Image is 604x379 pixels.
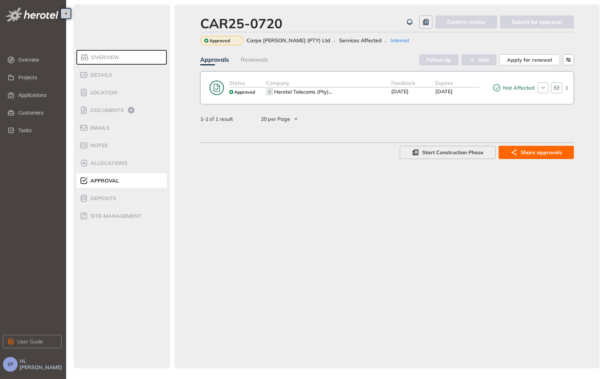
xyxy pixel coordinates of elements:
[18,88,56,102] span: Applications
[274,89,329,95] span: Herotel Telecoms (Pty)
[88,178,119,184] span: Approval
[200,116,208,122] strong: 1 - 1
[241,55,268,64] div: Renewals
[89,54,119,61] span: Overview
[188,115,245,123] div: of
[247,37,330,44] span: Carpe [PERSON_NAME] (PTY) Ltd
[19,358,63,371] span: Hi, [PERSON_NAME]
[329,89,332,95] span: ...
[200,55,229,64] div: Approvals
[3,335,62,348] button: User Guide
[339,37,382,44] span: Services Affected
[18,53,56,67] span: Overview
[88,107,124,113] span: Documents
[17,338,43,346] span: User Guide
[499,54,560,65] button: Apply for renewal
[3,357,18,372] button: CF
[200,15,283,31] div: CAR25-0720
[215,116,233,122] span: 1 result
[400,146,496,159] button: Start Construction Phase
[88,195,116,202] span: Deposits
[88,142,108,149] span: Notes
[88,160,127,166] span: allocations
[88,90,117,96] span: Location
[273,87,334,96] button: Herotel Telecoms (Pty) Ltd
[8,362,13,367] span: CF
[6,7,58,22] img: logo
[88,213,141,219] span: site-management
[18,70,56,85] span: Projects
[391,88,409,95] span: [DATE]
[521,148,562,156] span: Share approvals
[274,89,332,95] div: Herotel Telecoms (Pty) Ltd
[18,123,56,138] span: Tasks
[209,38,230,43] span: Approved
[422,148,483,156] span: Start Construction Phase
[88,125,109,131] span: Emails
[229,80,245,86] span: Status
[499,146,574,159] button: Share approvals
[435,88,453,95] span: [DATE]
[234,90,255,95] span: Approved
[266,80,290,86] span: Company
[501,85,535,91] span: Not Affected
[391,37,409,44] span: Internal
[507,56,552,64] span: Apply for renewal
[18,105,56,120] span: Customers
[88,72,112,78] span: Details
[435,80,453,86] span: Expires
[391,80,415,86] span: Feedback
